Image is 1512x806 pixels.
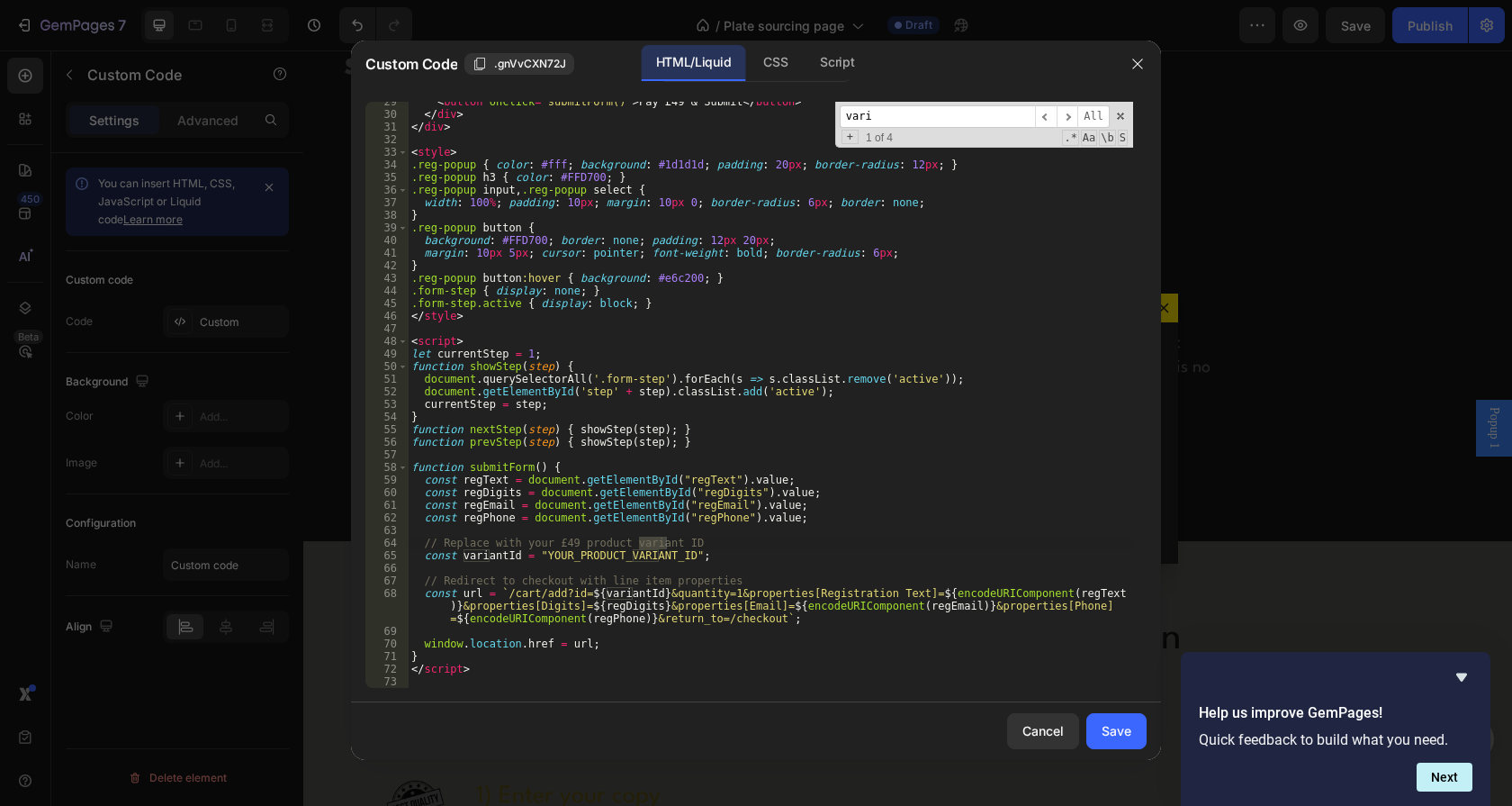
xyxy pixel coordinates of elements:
div: HTML/Liquid [642,45,745,81]
span: Custom Code [365,53,457,75]
span: Alt-Enter [1077,105,1110,128]
div: 38 [365,209,409,222]
div: 47 [365,322,409,335]
div: 71 [365,650,409,663]
div: Dialog content [335,243,875,513]
button: Next question [1417,763,1472,792]
div: 63 [365,524,409,537]
div: 69 [365,625,409,638]
input: Search for [840,105,1035,128]
div: 56 [365,436,409,448]
div: 60 [365,486,409,499]
div: Custom Code [386,329,463,345]
button: Cancel [1007,713,1079,749]
button: Save [1086,713,1147,749]
div: Cancel [1022,721,1064,740]
div: 30 [365,108,409,121]
span: Popup 1 [1182,357,1200,398]
button: .gnVvCXN72J [464,53,574,75]
div: 50 [365,360,409,373]
div: 54 [365,411,409,423]
div: 49 [365,348,409,360]
div: 46 [365,310,409,322]
div: Save [1102,721,1131,740]
div: 48 [365,335,409,348]
div: 40 [365,234,409,247]
div: Dialog body [335,243,875,513]
div: 55 [365,423,409,436]
div: 43 [365,272,409,285]
div: 35 [365,171,409,184]
div: 70 [365,638,409,650]
div: 67 [365,575,409,587]
h2: Help us improve GemPages! [1199,702,1472,724]
div: 66 [365,562,409,575]
div: 51 [365,373,409,385]
div: 73 [365,675,409,688]
span: CaseSensitive Search [1081,130,1097,146]
span: Search In Selection [1118,130,1128,146]
div: 61 [365,499,409,512]
div: 31 [365,121,409,133]
div: 72 [365,663,409,675]
span: 1 of 4 [859,131,900,144]
div: CSS [749,45,802,81]
div: 32 [365,133,409,146]
div: 58 [365,461,409,474]
div: 59 [365,474,409,486]
div: 33 [365,146,409,158]
span: Whole Word Search [1099,130,1115,146]
div: Help us improve GemPages! [1199,666,1472,792]
div: 64 [365,537,409,549]
div: 68 [365,587,409,625]
div: 42 [365,259,409,272]
div: 52 [365,385,409,398]
p: Quick feedback to build what you need. [1199,731,1472,748]
div: 29 [365,95,409,108]
div: 62 [365,512,409,524]
span: Toggle Replace mode [841,130,859,144]
div: 65 [365,549,409,562]
div: 37 [365,196,409,209]
div: 44 [365,285,409,297]
div: 39 [365,222,409,234]
p: Publish the page to see the content. [364,286,846,305]
div: Script [805,45,868,81]
span: RegExp Search [1062,130,1078,146]
div: 45 [365,297,409,310]
div: 53 [365,398,409,411]
span: .gnVvCXN72J [494,56,566,72]
span: ​ [1057,105,1078,128]
button: Hide survey [1451,666,1472,688]
div: 36 [365,184,409,196]
div: 34 [365,158,409,171]
span: ​ [1035,105,1057,128]
div: 41 [365,247,409,259]
div: 57 [365,448,409,461]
